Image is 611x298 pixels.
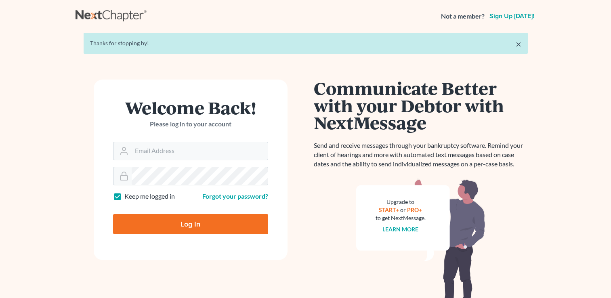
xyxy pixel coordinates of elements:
input: Email Address [132,142,268,160]
a: Forgot your password? [202,192,268,200]
input: Log In [113,214,268,234]
span: or [400,206,406,213]
strong: Not a member? [441,12,485,21]
h1: Communicate Better with your Debtor with NextMessage [314,80,528,131]
div: Thanks for stopping by! [90,39,521,47]
a: START+ [379,206,399,213]
label: Keep me logged in [124,192,175,201]
div: to get NextMessage. [376,214,426,222]
a: Learn more [382,226,418,233]
a: × [516,39,521,49]
div: Upgrade to [376,198,426,206]
p: Please log in to your account [113,120,268,129]
h1: Welcome Back! [113,99,268,116]
p: Send and receive messages through your bankruptcy software. Remind your client of hearings and mo... [314,141,528,169]
a: Sign up [DATE]! [488,13,536,19]
a: PRO+ [407,206,422,213]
